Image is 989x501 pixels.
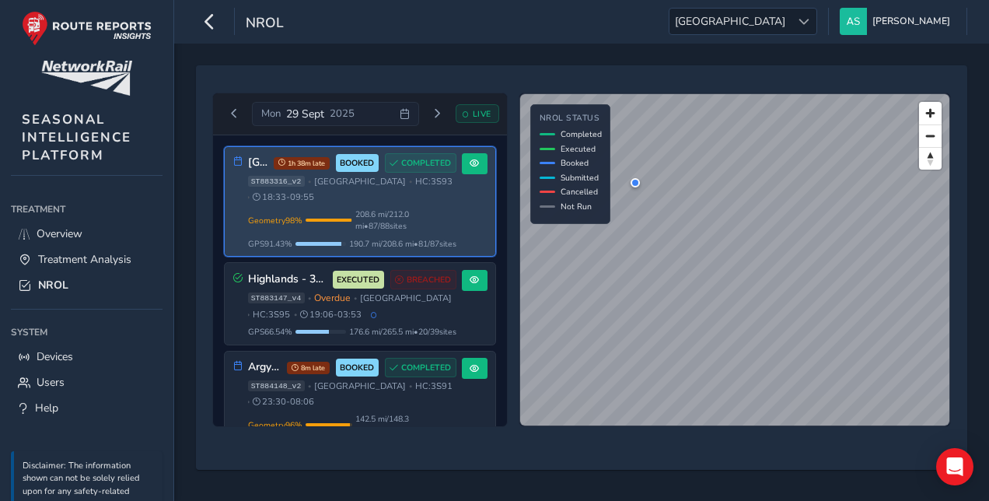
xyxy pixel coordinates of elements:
span: GPS 91.43 % [248,238,292,250]
span: [PERSON_NAME] [872,8,950,35]
span: EXECUTED [337,274,379,286]
a: NROL [11,272,163,298]
span: Overview [37,226,82,241]
span: 29 Sept [286,107,324,121]
span: [GEOGRAPHIC_DATA] [314,176,406,187]
img: diamond-layout [840,8,867,35]
span: ST884148_v2 [248,380,305,391]
span: Geometry 98 % [248,215,302,226]
button: Zoom in [919,102,942,124]
span: • [409,177,412,186]
span: HC: 3S91 [415,380,453,392]
span: HC: 3S95 [253,309,290,321]
span: • [246,398,250,406]
span: • [308,382,311,391]
span: ST883147_v4 [248,293,305,303]
span: 208.6 mi / 212.0 mi • 87 / 88 sites [355,208,456,232]
span: • [308,177,311,186]
span: 8m late [287,362,330,374]
img: customer logo [41,61,132,96]
a: Help [11,395,163,421]
a: Treatment Analysis [11,247,163,272]
span: • [246,193,250,201]
span: SEASONAL INTELLIGENCE PLATFORM [22,110,131,164]
span: Help [35,401,58,415]
img: rr logo [22,11,152,46]
span: 1h 38m late [274,157,330,170]
h3: Argyle & [PERSON_NAME] Circle - 3S91 [248,361,281,374]
span: [GEOGRAPHIC_DATA] [669,9,791,34]
a: Users [11,370,163,395]
span: • [308,294,311,303]
span: Not Run [561,201,592,212]
button: Next day [425,104,450,124]
a: Devices [11,344,163,370]
span: Mon [261,107,281,121]
button: Zoom out [919,124,942,147]
span: COMPLETED [401,157,451,170]
span: [GEOGRAPHIC_DATA] [314,380,406,392]
span: Geometry 96 % [248,419,302,431]
span: LIVE [473,108,491,120]
span: 190.7 mi / 208.6 mi • 81 / 87 sites [349,238,456,250]
span: ST883316_v2 [248,176,305,187]
span: Completed [561,128,602,140]
span: Devices [37,349,73,364]
span: COMPLETED [401,362,451,374]
span: Users [37,375,65,390]
span: [GEOGRAPHIC_DATA] [360,293,452,304]
div: Open Intercom Messenger [936,448,973,485]
span: 23:30 - 08:06 [253,396,314,408]
h3: [GEOGRAPHIC_DATA], [GEOGRAPHIC_DATA], [GEOGRAPHIC_DATA] 3S93 [248,156,268,170]
span: BOOKED [340,157,374,170]
span: HC: 3S93 [415,176,453,187]
span: Cancelled [561,186,598,198]
button: [PERSON_NAME] [840,8,956,35]
h4: NROL Status [540,114,602,124]
span: • [354,294,357,303]
span: Booked [561,157,589,169]
span: BREACHED [407,274,451,286]
span: Overdue [314,292,351,304]
span: Treatment Analysis [38,252,131,267]
span: GPS 66.54 % [248,326,292,338]
span: 142.5 mi / 148.3 mi • 101 / 102 sites [355,413,456,436]
span: 18:33 - 09:55 [253,191,314,203]
span: NROL [246,13,284,35]
span: • [409,382,412,391]
div: System [11,321,163,344]
span: 19:06 - 03:53 [300,309,362,321]
span: • [294,310,297,319]
span: 2025 [330,107,355,121]
div: Treatment [11,198,163,221]
a: Overview [11,221,163,247]
span: 176.6 mi / 265.5 mi • 20 / 39 sites [349,326,456,338]
span: Executed [561,143,596,155]
button: Reset bearing to north [919,147,942,170]
span: NROL [38,278,68,293]
span: Submitted [561,172,599,184]
span: • [246,310,250,319]
span: BOOKED [340,362,374,374]
h3: Highlands - 3S95 [248,273,327,286]
canvas: Map [520,94,950,426]
button: Previous day [222,104,247,124]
